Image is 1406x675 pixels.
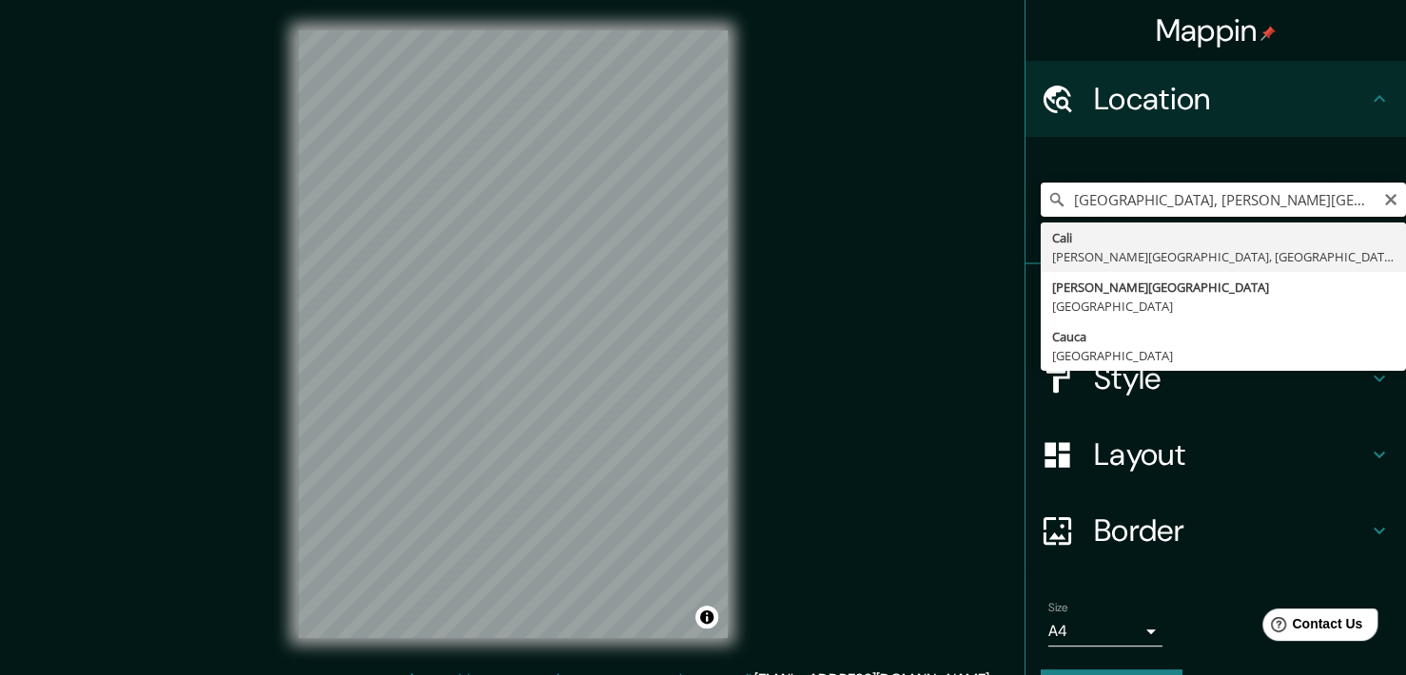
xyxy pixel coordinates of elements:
canvas: Map [298,30,728,638]
h4: Location [1094,80,1368,118]
div: Border [1025,492,1406,569]
input: Pick your city or area [1041,183,1406,217]
div: A4 [1048,616,1162,646]
div: Cali [1052,228,1395,247]
div: Location [1025,61,1406,137]
button: Clear [1383,189,1398,207]
div: Cauca [1052,327,1395,346]
div: Layout [1025,416,1406,492]
h4: Border [1094,511,1368,550]
div: [GEOGRAPHIC_DATA] [1052,297,1395,316]
div: [PERSON_NAME][GEOGRAPHIC_DATA] [1052,278,1395,297]
button: Toggle attribution [695,606,718,628]
div: Style [1025,340,1406,416]
iframe: Help widget launcher [1237,601,1385,654]
div: [PERSON_NAME][GEOGRAPHIC_DATA], [GEOGRAPHIC_DATA] [1052,247,1395,266]
h4: Style [1094,359,1368,397]
div: Pins [1025,264,1406,340]
img: pin-icon.png [1260,26,1276,41]
label: Size [1048,600,1068,616]
h4: Mappin [1156,11,1277,49]
div: [GEOGRAPHIC_DATA] [1052,346,1395,365]
h4: Layout [1094,435,1368,473]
